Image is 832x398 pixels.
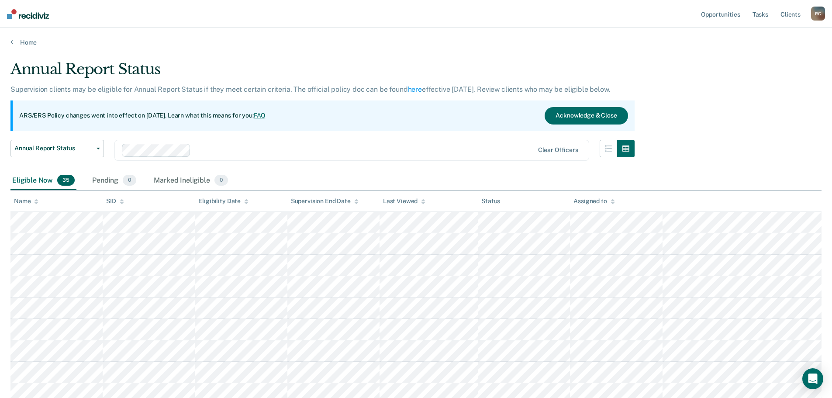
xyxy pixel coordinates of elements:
div: Assigned to [573,197,615,205]
div: SID [106,197,124,205]
span: Annual Report Status [14,145,93,152]
div: Annual Report Status [10,60,635,85]
p: ARS/ERS Policy changes went into effect on [DATE]. Learn what this means for you: [19,111,266,120]
div: R C [811,7,825,21]
div: Last Viewed [383,197,425,205]
div: Supervision End Date [291,197,359,205]
div: Pending0 [90,171,138,190]
div: Clear officers [538,146,578,154]
a: FAQ [254,112,266,119]
span: 0 [123,175,136,186]
div: Status [481,197,500,205]
img: Recidiviz [7,9,49,19]
p: Supervision clients may be eligible for Annual Report Status if they meet certain criteria. The o... [10,85,610,93]
div: Marked Ineligible0 [152,171,230,190]
div: Name [14,197,38,205]
div: Eligible Now35 [10,171,76,190]
a: Home [10,38,822,46]
button: Annual Report Status [10,140,104,157]
div: Eligibility Date [198,197,249,205]
a: here [408,85,422,93]
button: Acknowledge & Close [545,107,628,125]
div: Open Intercom Messenger [802,368,823,389]
span: 0 [214,175,228,186]
button: RC [811,7,825,21]
span: 35 [57,175,75,186]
